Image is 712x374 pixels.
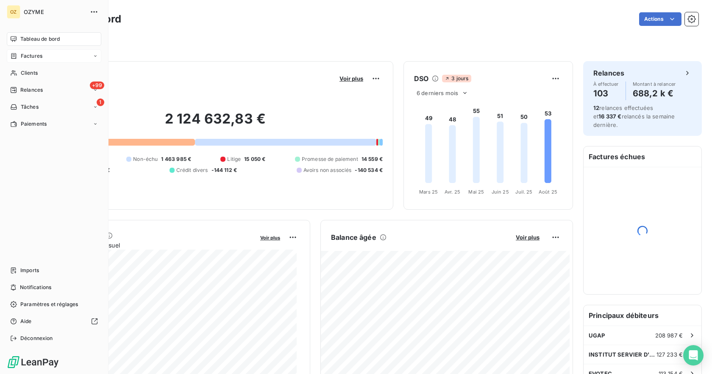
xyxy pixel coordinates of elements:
[21,103,39,111] span: Tâches
[589,332,605,339] span: UGAP
[133,155,158,163] span: Non-échu
[7,264,101,277] a: Imports
[20,284,51,291] span: Notifications
[683,345,704,366] div: Open Intercom Messenger
[633,82,676,87] span: Montant à relancer
[468,189,484,195] tspan: Mai 25
[445,189,460,195] tspan: Avr. 25
[48,110,383,136] h2: 2 124 632,83 €
[516,234,540,241] span: Voir plus
[20,301,78,308] span: Paramètres et réglages
[598,113,621,120] span: 16 337 €
[419,189,438,195] tspan: Mars 25
[7,117,101,131] a: Paiements
[593,104,599,111] span: 12
[20,35,60,43] span: Tableau de bord
[21,120,47,128] span: Paiements
[161,155,191,163] span: 1 463 985 €
[258,233,283,241] button: Voir plus
[48,241,254,250] span: Chiffre d'affaires mensuel
[303,166,352,174] span: Avoirs non associés
[7,298,101,311] a: Paramètres et réglages
[513,233,542,241] button: Voir plus
[90,82,104,89] span: +99
[7,49,101,63] a: Factures
[7,100,101,114] a: 1Tâches
[97,98,104,106] span: 1
[302,155,358,163] span: Promesse de paiement
[355,166,383,174] span: -140 534 €
[211,166,237,174] span: -144 112 €
[584,305,701,326] h6: Principaux débiteurs
[655,332,683,339] span: 208 987 €
[589,351,656,358] span: INSTITUT SERVIER D'INNOVATION THERAPEUTIQUE
[20,86,43,94] span: Relances
[7,66,101,80] a: Clients
[593,68,624,78] h6: Relances
[331,232,376,242] h6: Balance âgée
[7,83,101,97] a: +99Relances
[20,335,53,342] span: Déconnexion
[20,318,32,325] span: Aide
[7,355,59,369] img: Logo LeanPay
[515,189,532,195] tspan: Juil. 25
[442,75,471,82] span: 3 jours
[176,166,208,174] span: Crédit divers
[593,82,619,87] span: À effectuer
[21,52,42,60] span: Factures
[7,5,20,19] div: OZ
[227,155,241,163] span: Litige
[339,75,363,82] span: Voir plus
[260,235,280,241] span: Voir plus
[7,315,101,328] a: Aide
[639,12,681,26] button: Actions
[633,87,676,100] h4: 688,2 k €
[337,75,366,82] button: Voir plus
[492,189,509,195] tspan: Juin 25
[21,69,38,77] span: Clients
[593,87,619,100] h4: 103
[20,267,39,274] span: Imports
[656,351,683,358] span: 127 233 €
[417,90,458,96] span: 6 derniers mois
[584,146,701,167] h6: Factures échues
[7,32,101,46] a: Tableau de bord
[24,8,85,15] span: OZYME
[414,73,428,84] h6: DSO
[362,155,383,163] span: 14 559 €
[244,155,265,163] span: 15 050 €
[539,189,557,195] tspan: Août 25
[593,104,675,128] span: relances effectuées et relancés la semaine dernière.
